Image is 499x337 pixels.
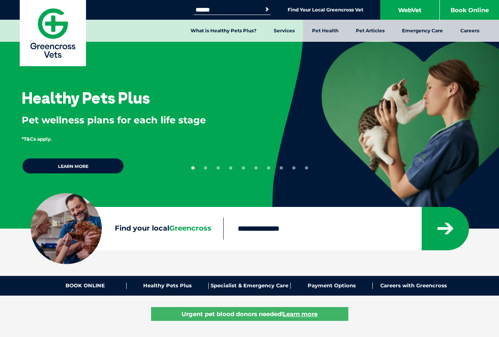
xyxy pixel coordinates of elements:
[217,166,220,169] button: 3 of 10
[22,136,52,142] span: *T&Cs apply.
[45,283,127,289] a: BOOK ONLINE
[305,166,308,169] button: 10 of 10
[31,223,223,235] label: Find your local
[209,283,291,289] a: Specialist & Emergency Care
[22,114,247,127] p: Pet wellness plans for each life stage
[242,166,245,169] button: 5 of 10
[303,20,347,42] a: Pet Health
[347,20,393,42] a: Pet Articles
[229,166,232,169] button: 4 of 10
[263,6,271,13] button: Search
[127,283,209,289] a: Healthy Pets Plus
[267,166,270,169] button: 7 of 10
[254,166,258,169] button: 6 of 10
[292,166,295,169] button: 9 of 10
[288,7,363,13] a: Find Your Local Greencross Vet
[452,20,488,42] a: Careers
[22,90,150,106] h3: Healthy Pets Plus
[151,307,348,321] a: Urgent pet blood donors needed!Learn more
[22,158,124,174] a: Learn more
[373,283,454,289] a: Careers with Greencross
[280,166,283,169] button: 8 of 10
[204,166,207,169] button: 2 of 10
[291,283,373,289] a: Payment Options
[393,20,452,42] a: Emergency Care
[182,20,265,42] a: What is Healthy Pets Plus?
[191,166,194,169] button: 1 of 10
[265,20,303,42] a: Services
[169,224,211,233] span: Greencross
[283,310,318,318] u: Learn more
